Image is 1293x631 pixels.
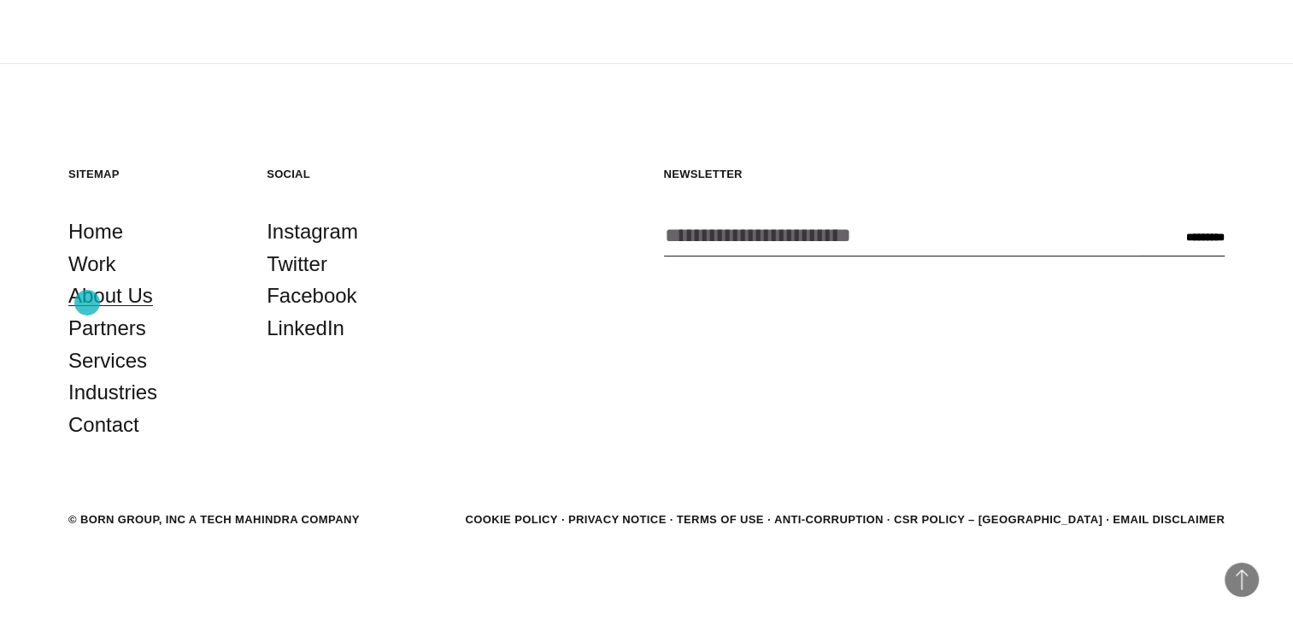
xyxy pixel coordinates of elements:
a: CSR POLICY – [GEOGRAPHIC_DATA] [894,513,1102,526]
a: Work [68,248,116,280]
div: © BORN GROUP, INC A Tech Mahindra Company [68,511,360,528]
h5: Sitemap [68,167,232,181]
button: Back to Top [1225,563,1259,597]
h5: Social [267,167,431,181]
a: Twitter [267,248,327,280]
a: Privacy Notice [568,513,667,526]
a: Home [68,215,123,248]
a: Services [68,345,147,377]
a: Contact [68,409,139,441]
a: Partners [68,312,146,345]
a: Cookie Policy [465,513,557,526]
a: Instagram [267,215,358,248]
a: About Us [68,280,153,312]
a: Email Disclaimer [1113,513,1225,526]
a: Facebook [267,280,356,312]
h5: Newsletter [664,167,1225,181]
a: Anti-Corruption [774,513,884,526]
a: Terms of Use [677,513,764,526]
a: LinkedIn [267,312,344,345]
a: Industries [68,376,157,409]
